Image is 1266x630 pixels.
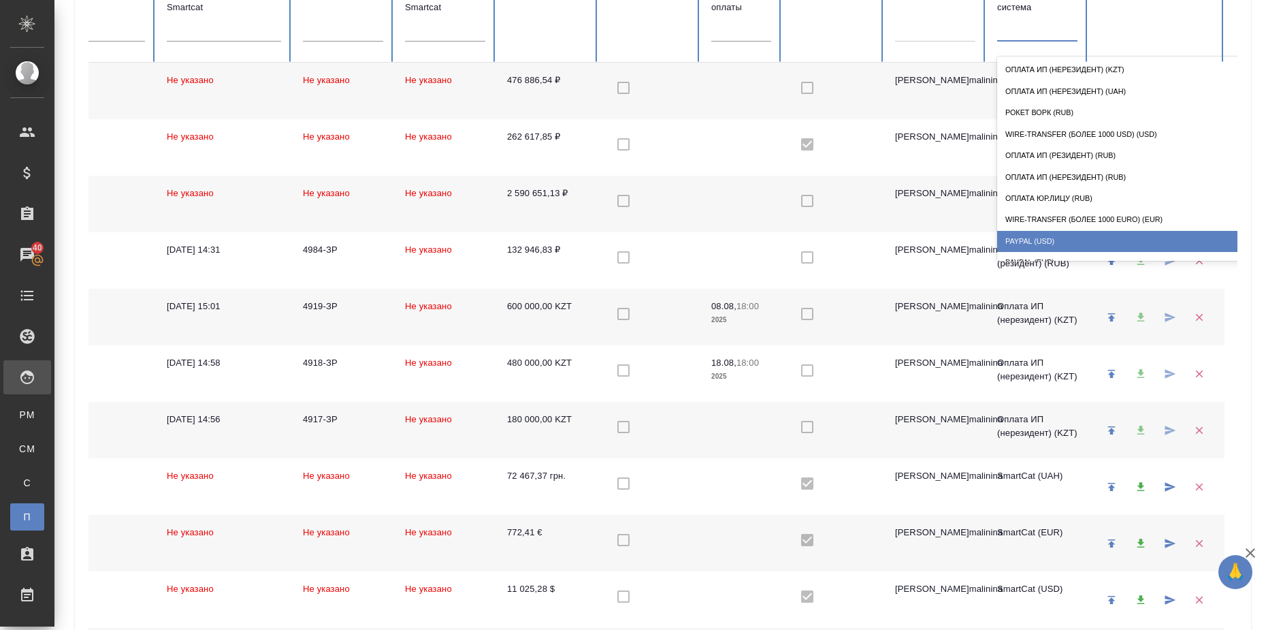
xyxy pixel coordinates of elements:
span: П [17,510,37,524]
td: 11 025,28 $ [496,571,598,628]
span: 🙏 [1224,558,1247,586]
div: 4917-ЗР [303,413,383,426]
div: [PERSON_NAME]malinina [895,526,975,539]
span: Не указано [405,527,452,537]
div: [DATE] 14:56 [167,413,281,426]
label: Загрузить файл [1097,360,1125,388]
span: Не указано [167,527,214,537]
span: Не указано [167,188,214,198]
td: 2 590 651,13 ₽ [496,176,598,232]
td: 772,41 € [496,515,598,571]
p: 18:00 [736,358,759,368]
button: Удалить [1185,473,1213,501]
span: Не указано [167,584,214,594]
span: Не указано [405,75,452,85]
td: 476 886,54 ₽ [496,63,598,119]
div: 4984-ЗР [303,243,383,257]
span: Не указано [167,75,214,85]
span: 40 [25,241,50,255]
p: 08.08, [711,301,736,311]
div: SmartCat (USD) [997,582,1077,596]
a: П [10,503,44,531]
div: [DATE] 15:01 [167,300,281,313]
label: Загрузить файл [1097,529,1125,557]
div: 4918-ЗР [303,356,383,370]
td: 72 467,37 грн. [496,458,598,515]
button: Удалить [1185,303,1213,331]
span: Не указано [303,188,350,198]
div: [PERSON_NAME]malinina [895,356,975,370]
td: 132 946,83 ₽ [496,232,598,289]
div: [DATE] 14:31 [167,243,281,257]
span: Не указано [303,584,350,594]
div: 4919-ЗР [303,300,383,313]
button: Отправить в Smartcat [1156,586,1184,614]
td: 480 000,00 KZT [496,345,598,402]
label: Загрузить файл [1097,303,1125,331]
label: Загрузить файл [1097,416,1125,444]
div: [PERSON_NAME]malinina [895,413,975,426]
div: Оплата ИП (нерезидент) (KZT) [997,356,1077,383]
button: Удалить [1185,416,1213,444]
button: 🙏 [1218,555,1252,589]
span: Не указано [405,301,452,311]
button: Скачать реестр [1126,529,1154,557]
span: Не указано [405,584,452,594]
span: Не указано [303,527,350,537]
label: Загрузить файл [1097,586,1125,614]
span: Не указано [167,471,214,481]
label: Загрузить файл [1097,473,1125,501]
div: [PERSON_NAME]malinina [895,187,975,200]
div: [PERSON_NAME]malinina [895,300,975,313]
a: С [10,469,44,497]
span: С [17,476,37,490]
button: Скачать реестр [1126,586,1154,614]
div: SmartCat (EUR) [997,526,1077,539]
div: Оплата ИП (нерезидент) (KZT) [997,300,1077,327]
div: [DATE] 14:58 [167,356,281,370]
div: SmartCat (UAH) [997,469,1077,483]
span: Не указано [167,131,214,142]
div: Оплата ИП (нерезидент) (KZT) [997,413,1077,440]
a: PM [10,401,44,428]
p: 2025 [711,370,771,383]
span: Не указано [405,358,452,368]
div: [PERSON_NAME]malinina [895,469,975,483]
a: CM [10,435,44,462]
button: Удалить [1185,586,1213,614]
span: Не указано [303,471,350,481]
td: 600 000,00 KZT [496,289,598,345]
button: Отправить в Smartcat [1156,473,1184,501]
span: Не указано [405,471,452,481]
p: 2025 [711,313,771,327]
td: 262 617,85 ₽ [496,119,598,176]
div: [PERSON_NAME]malinina [895,243,975,257]
div: [PERSON_NAME]malinina [895,582,975,596]
button: Скачать реестр [1126,473,1154,501]
span: CM [17,442,37,456]
span: Не указано [405,414,452,424]
td: 180 000,00 KZT [496,402,598,458]
span: Не указано [405,131,452,142]
p: 18.08, [711,358,736,368]
div: [PERSON_NAME]malinina [895,74,975,87]
a: 40 [3,238,51,272]
span: Не указано [405,188,452,198]
button: Удалить [1185,529,1213,557]
span: Не указано [303,131,350,142]
p: 18:00 [736,301,759,311]
div: [PERSON_NAME]malinina [895,130,975,144]
span: Не указано [303,75,350,85]
button: Отправить в Smartcat [1156,529,1184,557]
button: Удалить [1185,360,1213,388]
span: Не указано [405,245,452,255]
span: PM [17,408,37,422]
